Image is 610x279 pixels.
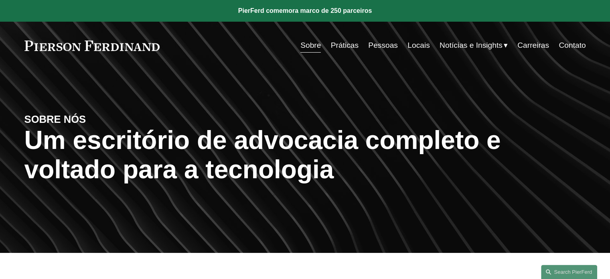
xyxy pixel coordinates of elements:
[440,38,508,53] a: lista suspensa de pastas
[300,41,321,49] font: Sobre
[440,41,503,49] font: Notícias e Insights
[368,41,398,49] font: Pessoas
[407,38,430,53] a: Locais
[300,38,321,53] a: Sobre
[407,41,430,49] font: Locais
[559,41,586,49] font: Contato
[24,126,508,184] font: Um escritório de advocacia completo e voltado para a tecnologia
[24,114,86,125] font: SOBRE NÓS
[331,41,359,49] font: Práticas
[331,38,359,53] a: Práticas
[368,38,398,53] a: Pessoas
[559,38,586,53] a: Contato
[517,41,549,49] font: Carreiras
[517,38,549,53] a: Carreiras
